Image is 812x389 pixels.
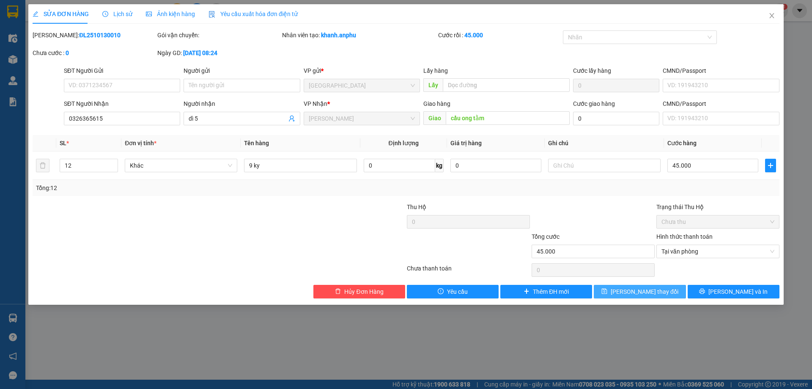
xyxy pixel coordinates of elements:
span: SL [60,140,66,146]
label: Cước giao hàng [573,100,615,107]
div: Ngày GD: [157,48,280,58]
input: Cước lấy hàng [573,79,659,92]
span: Chưa thu [661,215,774,228]
div: Chưa cước : [33,48,156,58]
button: delete [36,159,49,172]
span: delete [335,288,341,295]
b: ĐL2510130010 [79,32,121,39]
span: Thêm ĐH mới [533,287,569,296]
span: SỬA ĐƠN HÀNG [33,11,89,17]
span: kg [435,159,444,172]
div: Nhân viên tạo: [282,30,436,40]
button: Close [760,4,784,28]
span: CHƯA CƯỚC : [98,53,123,73]
span: Phan Thiết [309,112,415,125]
span: plus [765,162,776,169]
span: user-add [288,115,295,122]
div: quân [99,26,167,36]
label: Hình thức thanh toán [656,233,713,240]
span: Đà Lạt [309,79,415,92]
div: Người nhận [184,99,300,108]
b: 45.000 [464,32,483,39]
div: SĐT Người Gửi [64,66,180,75]
div: Chưa thanh toán [406,264,531,279]
span: Thu Hộ [407,204,426,210]
b: [DATE] 08:24 [183,50,217,56]
img: icon [208,11,215,18]
div: Gói vận chuyển: [157,30,280,40]
span: printer [699,288,705,295]
span: Yêu cầu [447,287,468,296]
div: CMND/Passport [663,66,779,75]
span: Giao [423,111,446,125]
span: Ảnh kiện hàng [146,11,195,17]
div: [GEOGRAPHIC_DATA] [7,7,93,26]
input: Dọc đường [443,78,570,92]
span: Lấy hàng [423,67,448,74]
span: clock-circle [102,11,108,17]
span: Giao hàng [423,100,450,107]
span: Định lượng [389,140,419,146]
div: 0917886680 [7,26,93,38]
th: Ghi chú [545,135,664,152]
span: Lấy [423,78,443,92]
span: Hủy Đơn Hàng [344,287,383,296]
span: Khác [130,159,232,172]
span: Tên hàng [244,140,269,146]
button: exclamation-circleYêu cầu [407,285,499,298]
span: Tại văn phòng [661,245,774,258]
input: Cước giao hàng [573,112,659,125]
button: plusThêm ĐH mới [500,285,592,298]
input: VD: Bàn, Ghế [244,159,357,172]
span: plus [524,288,529,295]
b: 0 [66,50,69,56]
div: CMND/Passport [663,99,779,108]
button: printer[PERSON_NAME] và In [688,285,779,298]
button: save[PERSON_NAME] thay đổi [594,285,686,298]
span: close [768,12,775,19]
div: Cước rồi : [438,30,561,40]
div: Người gửi [184,66,300,75]
span: Cước hàng [667,140,697,146]
div: Trạng thái Thu Hộ [656,202,779,212]
span: Tổng cước [532,233,560,240]
span: exclamation-circle [438,288,444,295]
label: Cước lấy hàng [573,67,611,74]
div: Tổng: 12 [36,183,313,193]
span: Đơn vị tính [125,140,156,146]
div: 40.000 [98,53,168,74]
span: save [601,288,607,295]
div: 0335647869 [99,36,167,48]
span: [PERSON_NAME] và In [708,287,768,296]
b: khanh.anphu [321,32,356,39]
div: [PERSON_NAME] [99,7,167,26]
input: Ghi Chú [548,159,661,172]
div: SĐT Người Nhận [64,99,180,108]
span: VP Nhận [304,100,327,107]
button: deleteHủy Đơn Hàng [313,285,405,298]
span: edit [33,11,38,17]
span: picture [146,11,152,17]
span: Lịch sử [102,11,132,17]
div: VP gửi [304,66,420,75]
span: Yêu cầu xuất hóa đơn điện tử [208,11,298,17]
span: [PERSON_NAME] thay đổi [611,287,678,296]
span: Nhận: [99,7,119,16]
div: [PERSON_NAME]: [33,30,156,40]
button: plus [765,159,776,172]
input: Dọc đường [446,111,570,125]
span: Gửi: [7,7,20,16]
span: Giá trị hàng [450,140,482,146]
